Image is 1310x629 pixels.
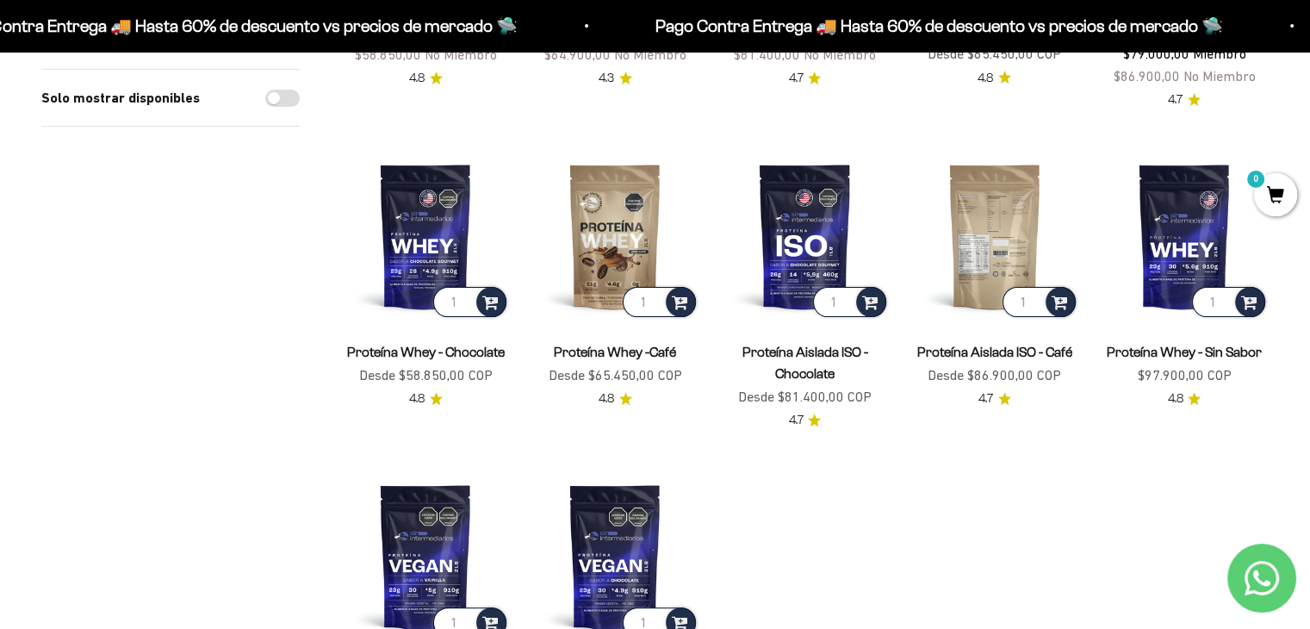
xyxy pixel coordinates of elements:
span: 4.7 [1168,90,1183,109]
a: 4.84.8 de 5.0 estrellas [409,69,443,88]
span: No Miembro [1183,68,1255,84]
a: Proteína Aislada ISO - Café [917,345,1072,359]
sale-price: $97.900,00 COP [1137,364,1231,387]
span: $81.400,00 [734,47,800,62]
span: 4.8 [978,69,993,88]
a: Proteína Whey - Sin Sabor [1107,345,1262,359]
span: $86.900,00 [1113,68,1179,84]
span: No Miembro [804,47,876,62]
mark: 0 [1245,169,1266,190]
sale-price: Desde $65.450,00 COP [549,364,682,387]
p: Pago Contra Entrega 🚚 Hasta 60% de descuento vs precios de mercado 🛸 [654,12,1221,40]
sale-price: Desde $65.450,00 COP [928,43,1061,65]
span: 4.3 [599,69,614,88]
span: 4.8 [409,389,425,408]
a: Proteína Whey -Café [554,345,676,359]
span: $58.850,00 [355,47,421,62]
a: 4.74.7 de 5.0 estrellas [978,389,1011,408]
span: Miembro [1192,46,1245,61]
span: 4.7 [788,69,803,88]
a: Proteína Whey - Chocolate [347,345,505,359]
span: 4.8 [1167,389,1183,408]
a: 4.74.7 de 5.0 estrellas [1168,90,1201,109]
a: 4.84.8 de 5.0 estrellas [978,69,1011,88]
a: 0 [1254,187,1297,206]
span: 4.8 [599,389,614,408]
a: Proteína Aislada ISO - Chocolate [742,345,867,381]
span: $79.000,00 [1122,46,1189,61]
img: Proteína Aislada ISO - Café [910,152,1079,321]
span: $64.900,00 [544,47,611,62]
span: No Miembro [614,47,686,62]
a: 4.84.8 de 5.0 estrellas [409,389,443,408]
sale-price: Desde $86.900,00 COP [928,364,1061,387]
span: No Miembro [425,47,497,62]
span: 4.7 [978,389,993,408]
label: Solo mostrar disponibles [41,87,200,109]
sale-price: Desde $58.850,00 COP [359,364,493,387]
a: 4.74.7 de 5.0 estrellas [788,411,821,430]
span: 4.8 [409,69,425,88]
a: 4.74.7 de 5.0 estrellas [788,69,821,88]
span: 4.7 [788,411,803,430]
sale-price: Desde $81.400,00 COP [738,386,872,408]
a: 4.84.8 de 5.0 estrellas [1167,389,1201,408]
a: 4.84.8 de 5.0 estrellas [599,389,632,408]
a: 4.34.3 de 5.0 estrellas [599,69,632,88]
